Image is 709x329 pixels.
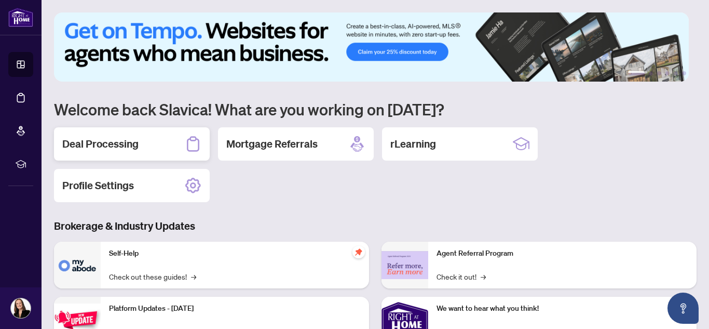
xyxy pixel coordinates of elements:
img: logo [8,8,33,27]
h1: Welcome back Slavica! What are you working on [DATE]? [54,99,697,119]
p: Self-Help [109,248,361,259]
span: → [191,271,196,282]
p: We want to hear what you think! [437,303,688,314]
img: Slide 0 [54,12,689,82]
h3: Brokerage & Industry Updates [54,219,697,233]
h2: Mortgage Referrals [226,137,318,151]
a: Check out these guides!→ [109,271,196,282]
button: 3 [657,71,661,75]
button: 4 [665,71,670,75]
button: 5 [674,71,678,75]
button: 6 [682,71,686,75]
h2: rLearning [390,137,436,151]
img: Self-Help [54,242,101,288]
button: 2 [649,71,653,75]
p: Platform Updates - [DATE] [109,303,361,314]
button: Open asap [667,293,699,324]
h2: Profile Settings [62,178,134,193]
img: Agent Referral Program [381,251,428,280]
span: pushpin [352,246,365,258]
span: → [481,271,486,282]
a: Check it out!→ [437,271,486,282]
img: Profile Icon [11,298,31,318]
h2: Deal Processing [62,137,139,151]
button: 1 [628,71,645,75]
p: Agent Referral Program [437,248,688,259]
